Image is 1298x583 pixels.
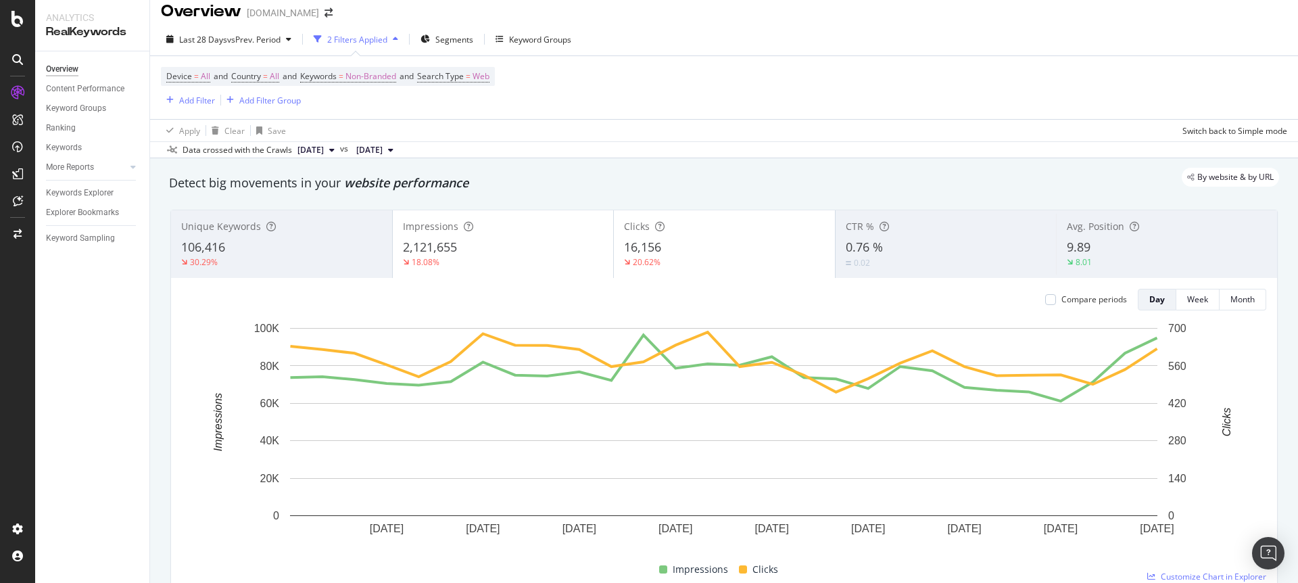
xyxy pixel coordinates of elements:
[46,121,140,135] a: Ranking
[403,239,457,255] span: 2,121,655
[1044,523,1078,534] text: [DATE]
[46,82,140,96] a: Content Performance
[260,360,280,371] text: 80K
[46,62,140,76] a: Overview
[1061,294,1127,305] div: Compare periods
[752,561,778,578] span: Clicks
[1220,289,1266,310] button: Month
[403,220,458,233] span: Impressions
[340,143,351,155] span: vs
[846,220,874,233] span: CTR %
[351,142,399,158] button: [DATE]
[562,523,596,534] text: [DATE]
[260,435,280,446] text: 40K
[46,186,140,200] a: Keywords Explorer
[183,144,292,156] div: Data crossed with the Crawls
[1187,294,1208,305] div: Week
[490,28,577,50] button: Keyword Groups
[1176,289,1220,310] button: Week
[263,70,268,82] span: =
[179,125,200,137] div: Apply
[270,67,279,86] span: All
[179,34,227,45] span: Last 28 Days
[345,67,396,86] span: Non-Branded
[851,523,885,534] text: [DATE]
[370,523,404,534] text: [DATE]
[46,231,140,246] a: Keyword Sampling
[297,144,324,156] span: 2025 Oct. 11th
[46,141,82,155] div: Keywords
[1161,571,1266,582] span: Customize Chart in Explorer
[356,144,383,156] span: 2025 Sep. 13th
[283,70,297,82] span: and
[1168,360,1186,371] text: 560
[473,67,489,86] span: Web
[227,34,281,45] span: vs Prev. Period
[1168,473,1186,484] text: 140
[46,160,94,174] div: More Reports
[46,160,126,174] a: More Reports
[658,523,692,534] text: [DATE]
[400,70,414,82] span: and
[161,120,200,141] button: Apply
[46,24,139,40] div: RealKeywords
[247,6,319,20] div: [DOMAIN_NAME]
[190,256,218,268] div: 30.29%
[182,321,1266,556] svg: A chart.
[308,28,404,50] button: 2 Filters Applied
[1221,408,1232,437] text: Clicks
[166,70,192,82] span: Device
[624,239,661,255] span: 16,156
[224,125,245,137] div: Clear
[46,231,115,246] div: Keyword Sampling
[161,92,215,108] button: Add Filter
[1067,239,1090,255] span: 9.89
[46,101,106,116] div: Keyword Groups
[1197,173,1274,181] span: By website & by URL
[1149,294,1165,305] div: Day
[412,256,439,268] div: 18.08%
[1252,537,1284,569] div: Open Intercom Messenger
[466,523,500,534] text: [DATE]
[181,220,261,233] span: Unique Keywords
[46,62,78,76] div: Overview
[1138,289,1176,310] button: Day
[339,70,343,82] span: =
[161,28,297,50] button: Last 28 DaysvsPrev. Period
[1067,220,1124,233] span: Avg. Position
[239,95,301,106] div: Add Filter Group
[254,323,280,334] text: 100K
[46,82,124,96] div: Content Performance
[415,28,479,50] button: Segments
[1230,294,1255,305] div: Month
[466,70,471,82] span: =
[273,510,279,521] text: 0
[179,95,215,106] div: Add Filter
[46,141,140,155] a: Keywords
[292,142,340,158] button: [DATE]
[417,70,464,82] span: Search Type
[1168,510,1174,521] text: 0
[1182,125,1287,137] div: Switch back to Simple mode
[46,186,114,200] div: Keywords Explorer
[1168,398,1186,409] text: 420
[46,101,140,116] a: Keyword Groups
[201,67,210,86] span: All
[947,523,981,534] text: [DATE]
[509,34,571,45] div: Keyword Groups
[194,70,199,82] span: =
[46,206,140,220] a: Explorer Bookmarks
[1140,523,1174,534] text: [DATE]
[46,121,76,135] div: Ranking
[46,11,139,24] div: Analytics
[846,239,883,255] span: 0.76 %
[854,257,870,269] div: 0.02
[1147,571,1266,582] a: Customize Chart in Explorer
[324,8,333,18] div: arrow-right-arrow-left
[624,220,650,233] span: Clicks
[846,261,851,265] img: Equal
[214,70,228,82] span: and
[260,398,280,409] text: 60K
[300,70,337,82] span: Keywords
